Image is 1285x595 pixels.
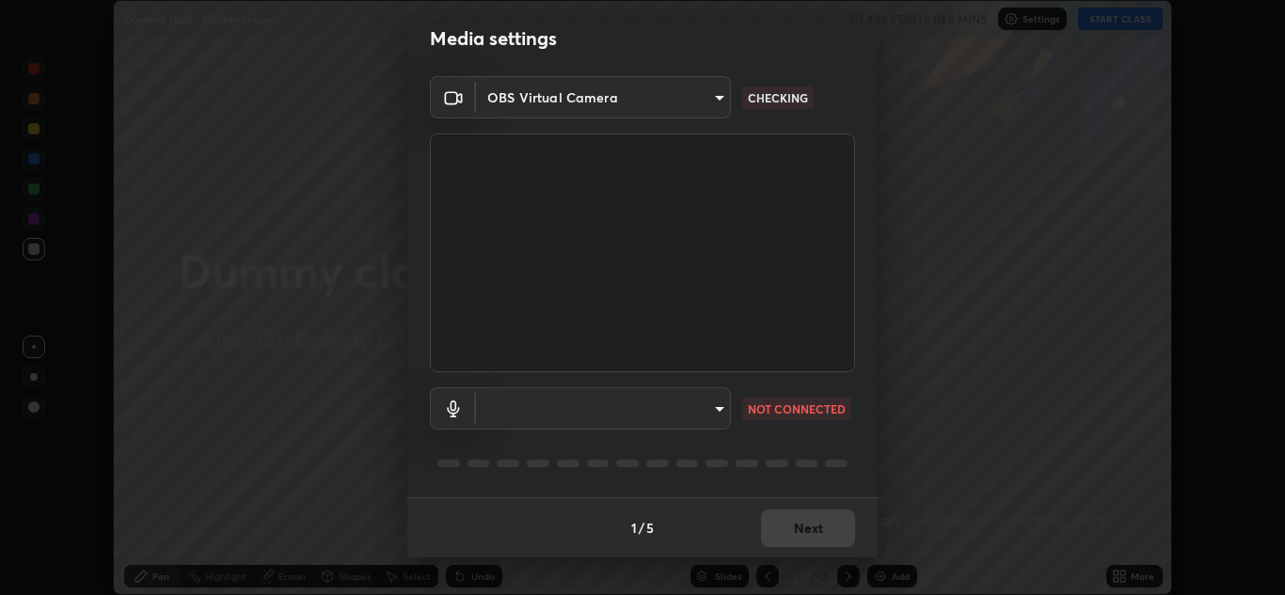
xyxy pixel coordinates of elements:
h4: 5 [646,518,654,538]
div: OBS Virtual Camera [476,76,731,118]
h4: 1 [631,518,637,538]
h4: / [639,518,644,538]
div: OBS Virtual Camera [476,387,731,430]
p: CHECKING [748,89,808,106]
p: NOT CONNECTED [748,400,846,417]
h2: Media settings [430,26,557,51]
